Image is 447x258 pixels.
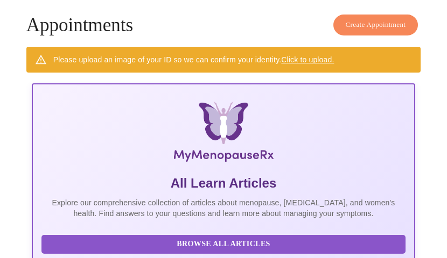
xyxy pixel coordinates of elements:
h5: All Learn Articles [41,175,406,192]
div: Please upload an image of your ID so we can confirm your identity. [53,50,334,69]
span: Create Appointment [346,19,406,31]
button: Browse All Articles [41,235,406,254]
button: Create Appointment [333,15,418,35]
h4: Appointments [26,15,421,36]
p: Explore our comprehensive collection of articles about menopause, [MEDICAL_DATA], and women's hea... [41,197,406,219]
img: MyMenopauseRx Logo [99,102,348,166]
span: Browse All Articles [52,238,395,251]
a: Click to upload. [281,55,334,64]
a: Browse All Articles [41,239,409,248]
